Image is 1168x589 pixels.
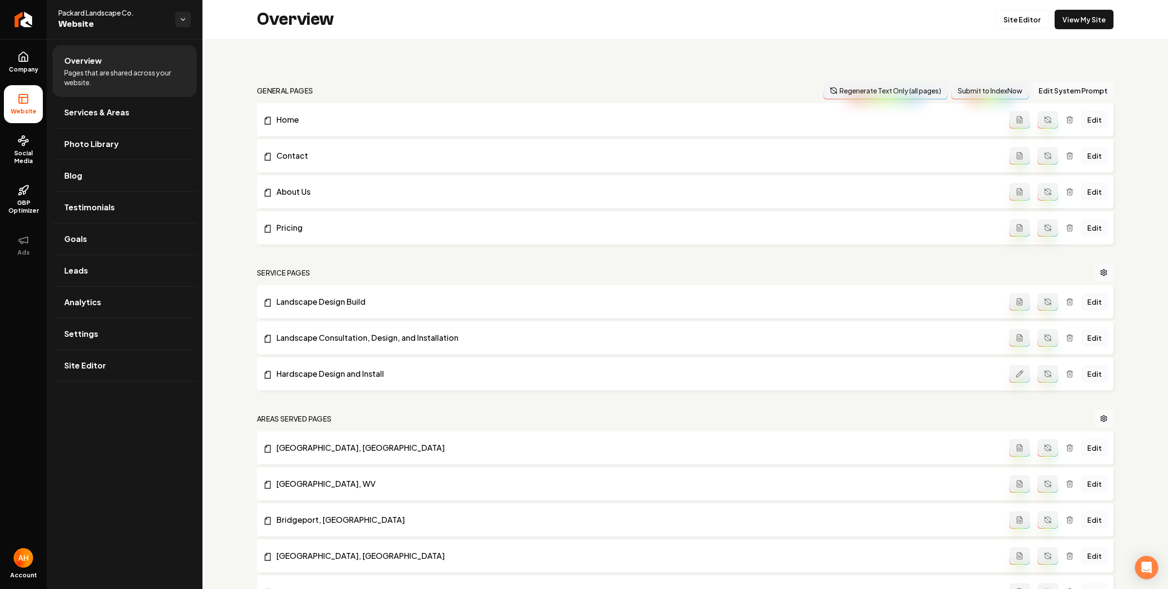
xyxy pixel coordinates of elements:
a: GBP Optimizer [4,177,43,222]
button: Edit admin page prompt [1009,365,1030,383]
a: Edit [1081,293,1108,311]
a: Landscape Design Build [263,296,1009,308]
h2: Areas Served Pages [257,414,331,423]
span: Ads [14,249,34,257]
button: Add admin page prompt [1009,111,1030,129]
span: Account [10,571,37,579]
span: Analytics [64,296,101,308]
a: Edit [1081,111,1108,129]
a: Contact [263,150,1009,162]
a: Home [263,114,1009,126]
span: Goals [64,233,87,245]
button: Add admin page prompt [1009,219,1030,237]
button: Add admin page prompt [1009,511,1030,529]
a: [GEOGRAPHIC_DATA], [GEOGRAPHIC_DATA] [263,550,1009,562]
a: Edit [1081,547,1108,565]
a: Hardscape Design and Install [263,368,1009,380]
a: View My Site [1055,10,1113,29]
button: Ads [4,226,43,264]
a: Pricing [263,222,1009,234]
a: Edit [1081,475,1108,493]
button: Open user button [14,548,33,568]
a: Leads [53,255,197,286]
span: Website [58,18,167,31]
span: Settings [64,328,98,340]
a: Blog [53,160,197,191]
span: Social Media [4,149,43,165]
a: Photo Library [53,129,197,160]
a: Analytics [53,287,197,318]
a: Bridgeport, [GEOGRAPHIC_DATA] [263,514,1009,526]
span: Leads [64,265,88,276]
button: Add admin page prompt [1009,293,1030,311]
a: Site Editor [995,10,1049,29]
a: Edit [1081,219,1108,237]
span: Packard Landscape Co. [58,8,167,18]
span: Site Editor [64,360,106,371]
a: Social Media [4,127,43,173]
a: Settings [53,318,197,350]
a: Goals [53,223,197,255]
a: [GEOGRAPHIC_DATA], WV [263,478,1009,490]
a: Landscape Consultation, Design, and Installation [263,332,1009,344]
span: Website [7,108,40,115]
button: Regenerate Text Only (all pages) [823,82,948,99]
button: Add admin page prompt [1009,475,1030,493]
button: Add admin page prompt [1009,439,1030,457]
button: Add admin page prompt [1009,329,1030,347]
a: Testimonials [53,192,197,223]
h2: Overview [257,10,334,29]
a: About Us [263,186,1009,198]
a: Edit [1081,365,1108,383]
a: Edit [1081,439,1108,457]
a: Services & Areas [53,97,197,128]
span: Blog [64,170,82,182]
span: Overview [64,55,102,67]
a: Edit [1081,183,1108,201]
a: [GEOGRAPHIC_DATA], [GEOGRAPHIC_DATA] [263,442,1009,454]
div: Open Intercom Messenger [1135,556,1158,579]
button: Add admin page prompt [1009,183,1030,201]
a: Edit [1081,511,1108,529]
button: Add admin page prompt [1009,547,1030,565]
span: Services & Areas [64,107,129,118]
span: GBP Optimizer [4,199,43,215]
a: Edit [1081,147,1108,165]
a: Site Editor [53,350,197,381]
span: Pages that are shared across your website. [64,68,185,87]
img: Anthony Hurgoi [14,548,33,568]
span: Photo Library [64,138,119,150]
a: Edit [1081,329,1108,347]
a: Company [4,43,43,81]
button: Submit to IndexNow [951,82,1029,99]
button: Add admin page prompt [1009,147,1030,165]
img: Rebolt Logo [15,12,33,27]
h2: Service Pages [257,268,310,277]
button: Edit System Prompt [1033,82,1113,99]
span: Company [5,66,42,74]
span: Testimonials [64,202,115,213]
h2: general pages [257,86,313,95]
